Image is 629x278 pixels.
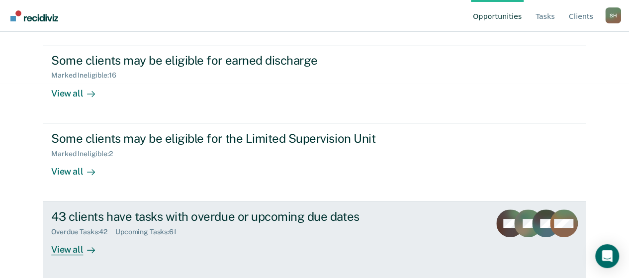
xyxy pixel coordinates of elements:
a: Some clients may be eligible for earned dischargeMarked Ineligible:16View all [43,45,586,123]
div: Some clients may be eligible for earned discharge [51,53,400,68]
div: View all [51,80,107,99]
div: View all [51,236,107,256]
img: Recidiviz [10,10,58,21]
a: Some clients may be eligible for the Limited Supervision UnitMarked Ineligible:2View all [43,123,586,201]
div: Open Intercom Messenger [595,244,619,268]
div: S H [605,7,621,23]
div: Upcoming Tasks : 61 [115,228,184,236]
div: Overdue Tasks : 42 [51,228,115,236]
div: Some clients may be eligible for the Limited Supervision Unit [51,131,400,146]
div: View all [51,158,107,177]
button: Profile dropdown button [605,7,621,23]
div: Marked Ineligible : 16 [51,71,124,80]
div: Marked Ineligible : 2 [51,150,120,158]
div: 43 clients have tasks with overdue or upcoming due dates [51,209,400,224]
